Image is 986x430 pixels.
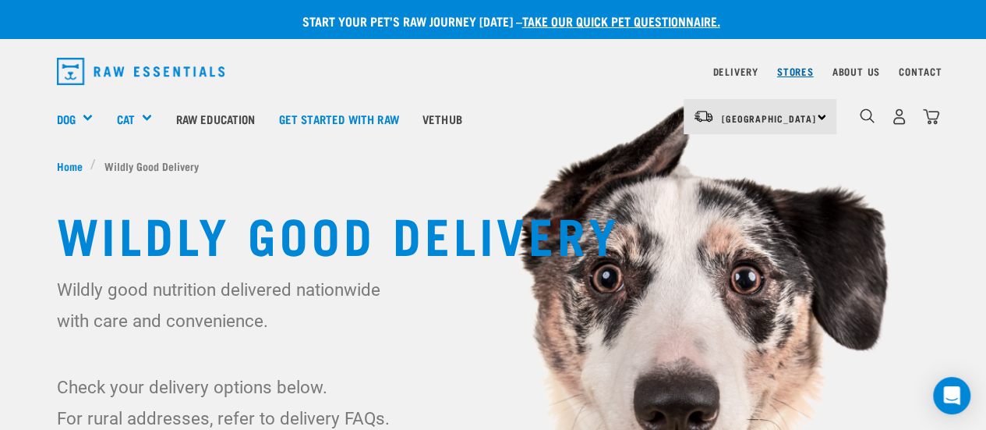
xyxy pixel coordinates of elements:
p: Wildly good nutrition delivered nationwide with care and convenience. [57,274,406,336]
img: Raw Essentials Logo [57,58,225,85]
nav: dropdown navigation [44,52,942,91]
a: Home [57,158,91,174]
img: home-icon@2x.png [923,108,939,125]
a: Get started with Raw [267,87,411,150]
a: take our quick pet questionnaire. [522,17,720,24]
img: user.png [891,108,907,125]
a: Vethub [411,87,474,150]
a: Stores [777,69,814,74]
nav: breadcrumbs [57,158,930,174]
span: [GEOGRAPHIC_DATA] [722,115,816,121]
a: Dog [57,110,76,128]
img: van-moving.png [693,109,714,123]
a: About Us [832,69,879,74]
a: Cat [116,110,134,128]
img: home-icon-1@2x.png [860,108,875,123]
a: Delivery [712,69,758,74]
a: Contact [899,69,942,74]
a: Raw Education [164,87,267,150]
h1: Wildly Good Delivery [57,205,930,261]
div: Open Intercom Messenger [933,377,970,414]
span: Home [57,158,83,174]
